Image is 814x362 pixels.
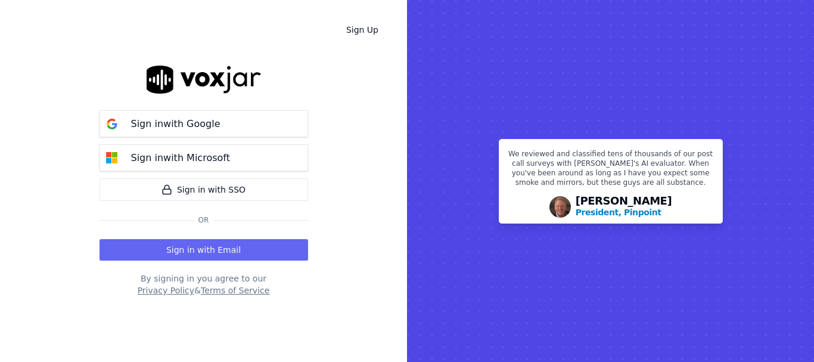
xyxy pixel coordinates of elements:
[100,146,124,170] img: microsoft Sign in button
[100,110,308,137] button: Sign inwith Google
[194,215,214,225] span: Or
[100,273,308,296] div: By signing in you agree to our &
[549,196,571,218] img: Avatar
[100,239,308,261] button: Sign in with Email
[131,151,230,165] p: Sign in with Microsoft
[100,144,308,171] button: Sign inwith Microsoft
[337,19,388,41] a: Sign Up
[138,284,194,296] button: Privacy Policy
[131,117,220,131] p: Sign in with Google
[576,206,661,218] p: President, Pinpoint
[201,284,269,296] button: Terms of Service
[147,66,261,94] img: logo
[576,196,672,218] div: [PERSON_NAME]
[100,178,308,201] a: Sign in with SSO
[100,112,124,136] img: google Sign in button
[507,149,715,192] p: We reviewed and classified tens of thousands of our post call surveys with [PERSON_NAME]'s AI eva...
